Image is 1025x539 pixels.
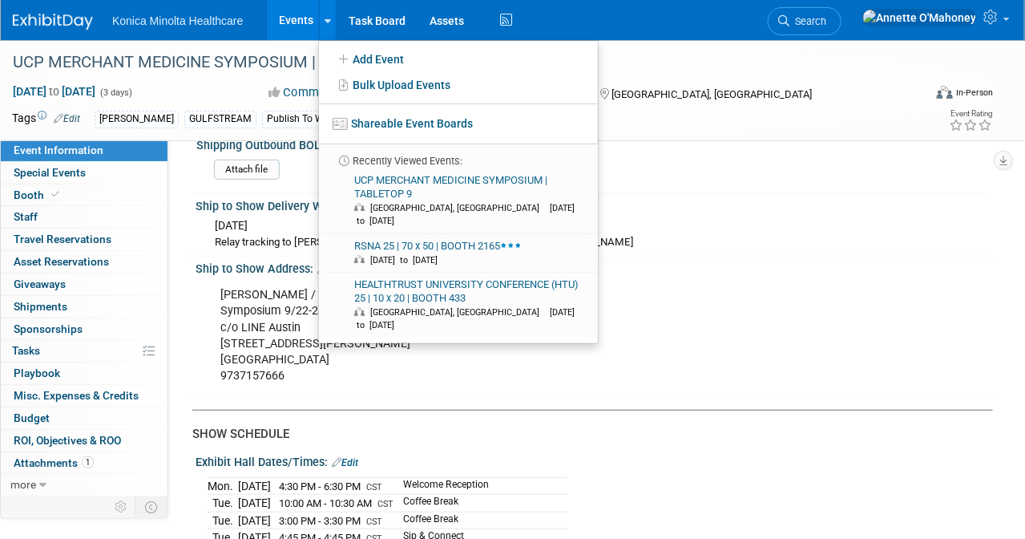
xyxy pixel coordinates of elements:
[14,367,60,379] span: Playbook
[279,497,372,509] span: 10:00 AM - 10:30 AM
[215,235,981,250] div: Relay tracking to [PERSON_NAME] [PERSON_NAME][EMAIL_ADDRESS][DOMAIN_NAME]
[324,168,591,233] a: UCP MERCHANT MEDICINE SYMPOSIUM | TABLETOP 9 [GEOGRAPHIC_DATA], [GEOGRAPHIC_DATA] [DATE] to [DATE]
[370,203,547,213] span: [GEOGRAPHIC_DATA], [GEOGRAPHIC_DATA]
[14,144,103,156] span: Event Information
[370,307,547,318] span: [GEOGRAPHIC_DATA], [GEOGRAPHIC_DATA]
[279,480,361,492] span: 4:30 PM - 6:30 PM
[366,482,382,492] span: CST
[264,84,359,101] button: Committed
[12,110,80,128] td: Tags
[333,118,348,130] img: seventboard-3.png
[208,495,238,513] td: Tue.
[1,251,167,273] a: Asset Reservations
[1,274,167,295] a: Giveaways
[14,389,139,402] span: Misc. Expenses & Credits
[46,85,62,98] span: to
[324,234,591,273] a: RSNA 25 | 70 x 50 | BOOTH 2165 [DATE] to [DATE]
[14,188,63,201] span: Booth
[209,279,836,391] div: [PERSON_NAME] / Arrival [DATE] Symposium 9/22-24 c/o LINE Austin [STREET_ADDRESS][PERSON_NAME] [G...
[612,88,813,100] span: [GEOGRAPHIC_DATA], [GEOGRAPHIC_DATA]
[319,72,598,98] a: Bulk Upload Events
[1,407,167,429] a: Budget
[14,255,109,268] span: Asset Reservations
[1,206,167,228] a: Staff
[377,499,393,509] span: CST
[1,184,167,206] a: Booth
[192,426,981,443] div: SHOW SCHEDULE
[332,457,358,468] a: Edit
[279,515,361,527] span: 3:00 PM - 3:30 PM
[1,430,167,452] a: ROI, Objectives & ROO
[12,344,40,357] span: Tasks
[14,322,83,335] span: Sponsorships
[1,340,167,362] a: Tasks
[99,87,132,98] span: (3 days)
[393,512,567,529] td: Coffee Break
[1,363,167,384] a: Playbook
[862,9,977,26] img: Annette O'Mahoney
[112,14,243,27] span: Konica Minolta Healthcare
[238,512,271,529] td: [DATE]
[12,84,96,99] span: [DATE] [DATE]
[14,210,38,223] span: Staff
[1,229,167,250] a: Travel Reservations
[184,111,256,128] div: GULFSTREAM
[14,300,67,313] span: Shipments
[354,203,575,226] span: [DATE] to [DATE]
[135,496,168,517] td: Toggle Event Tabs
[215,219,248,232] span: [DATE]
[82,456,94,468] span: 1
[949,110,992,118] div: Event Rating
[1,385,167,407] a: Misc. Expenses & Credits
[955,87,993,99] div: In-Person
[14,278,66,290] span: Giveaways
[319,109,598,138] a: Shareable Event Boards
[319,47,598,72] a: Add Event
[393,495,567,513] td: Coffee Break
[1,318,167,340] a: Sponsorships
[208,477,238,495] td: Mon.
[208,512,238,529] td: Tue.
[196,450,993,471] div: Exhibit Hall Dates/Times:
[317,264,344,275] a: Edit
[107,496,135,517] td: Personalize Event Tab Strip
[768,7,841,35] a: Search
[319,144,598,168] li: Recently Viewed Events:
[1,296,167,318] a: Shipments
[14,233,111,245] span: Travel Reservations
[789,15,826,27] span: Search
[366,517,382,527] span: CST
[10,478,36,491] span: more
[370,255,446,265] span: [DATE] to [DATE]
[95,111,179,128] div: [PERSON_NAME]
[238,477,271,495] td: [DATE]
[1,474,167,496] a: more
[14,434,121,447] span: ROI, Objectives & ROO
[196,257,993,278] div: Ship to Show Address:
[14,456,94,469] span: Attachments
[1,452,167,474] a: Attachments1
[13,14,93,30] img: ExhibitDay
[1,162,167,184] a: Special Events
[196,133,986,153] div: Shipping Outbound BOL:
[937,86,953,99] img: Format-Inperson.png
[393,477,567,495] td: Welcome Reception
[238,495,271,513] td: [DATE]
[324,273,591,338] a: HEALTHTRUST UNIVERSITY CONFERENCE (HTU) 25 | 10 x 20 | BOOTH 433 [GEOGRAPHIC_DATA], [GEOGRAPHIC_D...
[7,48,910,77] div: UCP MERCHANT MEDICINE SYMPOSIUM | TABLETOP 9
[849,83,993,107] div: Event Format
[14,166,86,179] span: Special Events
[196,194,993,215] div: Ship to Show Delivery Window-Freight:
[54,113,80,124] a: Edit
[51,190,59,199] i: Booth reservation complete
[14,411,50,424] span: Budget
[1,140,167,161] a: Event Information
[262,111,354,128] div: Publish To Website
